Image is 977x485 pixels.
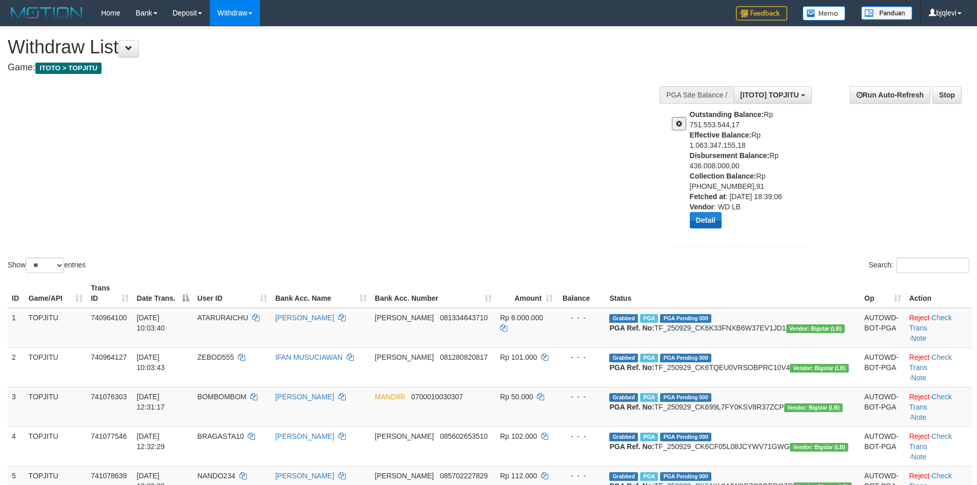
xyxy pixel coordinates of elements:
th: Balance [557,279,605,308]
a: IFAN MUSUCIAWAN [275,353,343,361]
b: PGA Ref. No: [609,324,654,332]
span: MANDIRI [375,393,405,401]
th: Bank Acc. Name: activate to sort column ascending [271,279,371,308]
span: Rp 50.000 [500,393,533,401]
a: Reject [909,393,930,401]
a: Note [911,413,927,421]
th: User ID: activate to sort column ascending [193,279,271,308]
span: Grabbed [609,314,638,323]
span: Copy 085602653510 to clipboard [440,432,488,440]
span: [PERSON_NAME] [375,472,434,480]
td: TF_250929_CK6K33FNXB6W37EV1JD1 [605,308,860,348]
input: Search: [896,258,969,273]
span: Vendor URL: https://dashboard.q2checkout.com/secure [786,324,845,333]
b: Vendor [690,203,714,211]
span: Marked by bjqdanil [640,472,658,481]
b: Effective Balance: [690,131,752,139]
td: TF_250929_CK6TQEU0VRSOBPRC10V4 [605,347,860,387]
b: PGA Ref. No: [609,403,654,411]
span: [PERSON_NAME] [375,314,434,322]
th: Bank Acc. Number: activate to sort column ascending [371,279,496,308]
span: Rp 6.000.000 [500,314,543,322]
span: Marked by bjqsamuel [640,393,658,402]
div: - - - [561,352,601,362]
b: PGA Ref. No: [609,363,654,372]
div: PGA Site Balance / [660,86,733,104]
span: [PERSON_NAME] [375,432,434,440]
span: ZEBOD555 [197,353,234,361]
b: Fetched at [690,192,726,201]
a: Reject [909,432,930,440]
button: Detail [690,212,722,228]
span: PGA Pending [660,433,711,441]
a: [PERSON_NAME] [275,472,334,480]
span: ATARURAICHU [197,314,248,322]
td: AUTOWD-BOT-PGA [860,347,905,387]
span: Vendor URL: https://dashboard.q2checkout.com/secure [790,443,849,452]
b: Outstanding Balance: [690,110,764,119]
div: - - - [561,471,601,481]
span: Rp 112.000 [500,472,537,480]
a: Run Auto-Refresh [850,86,930,104]
button: [ITOTO] TOPJITU [733,86,811,104]
span: Grabbed [609,393,638,402]
span: PGA Pending [660,314,711,323]
a: [PERSON_NAME] [275,432,334,440]
th: Op: activate to sort column ascending [860,279,905,308]
b: PGA Ref. No: [609,442,654,451]
a: Note [911,374,927,382]
div: Rp 751.553.544,17 Rp 1.063.347.155,18 Rp 436.008.000,00 Rp [PHONE_NUMBER],91 : [DATE] 18:39:06 : ... [690,109,817,236]
span: Grabbed [609,354,638,362]
a: Stop [932,86,962,104]
div: - - - [561,431,601,441]
td: · · [905,347,972,387]
td: · · [905,387,972,426]
a: [PERSON_NAME] [275,393,334,401]
span: Copy 085702227829 to clipboard [440,472,488,480]
span: Marked by bjqwili [640,354,658,362]
td: · · [905,426,972,466]
span: Vendor URL: https://dashboard.q2checkout.com/secure [790,364,849,373]
h1: Withdraw List [8,37,641,57]
a: Check Trans [909,393,952,411]
td: AUTOWD-BOT-PGA [860,387,905,426]
span: BOMBOMBOM [197,393,247,401]
td: AUTOWD-BOT-PGA [860,426,905,466]
a: Check Trans [909,353,952,372]
span: Vendor URL: https://dashboard.q2checkout.com/secure [784,403,843,412]
span: PGA Pending [660,472,711,481]
img: Feedback.jpg [736,6,787,21]
a: Reject [909,472,930,480]
b: Collection Balance: [690,172,756,180]
th: Status [605,279,860,308]
span: BRAGASTA10 [197,432,244,440]
span: ITOTO > TOPJITU [35,63,102,74]
span: [PERSON_NAME] [375,353,434,361]
h4: Game: [8,63,641,73]
div: - - - [561,313,601,323]
span: NANDO234 [197,472,235,480]
a: Check Trans [909,314,952,332]
td: TF_250929_CK6CF05L08JCYWV71GWG [605,426,860,466]
a: Reject [909,314,930,322]
div: - - - [561,392,601,402]
span: Copy 0700010030307 to clipboard [411,393,463,401]
td: TF_250929_CK699L7FY0KSV8R37ZCP [605,387,860,426]
span: Rp 101.000 [500,353,537,361]
span: Grabbed [609,472,638,481]
td: AUTOWD-BOT-PGA [860,308,905,348]
th: Action [905,279,972,308]
span: Copy 081280820817 to clipboard [440,353,488,361]
td: · · [905,308,972,348]
a: [PERSON_NAME] [275,314,334,322]
span: Marked by bjqdanil [640,433,658,441]
span: Copy 081334643710 to clipboard [440,314,488,322]
span: PGA Pending [660,393,711,402]
img: MOTION_logo.png [8,5,86,21]
img: panduan.png [861,6,912,20]
span: Grabbed [609,433,638,441]
span: Rp 102.000 [500,432,537,440]
a: Check Trans [909,432,952,451]
a: Note [911,453,927,461]
span: PGA Pending [660,354,711,362]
